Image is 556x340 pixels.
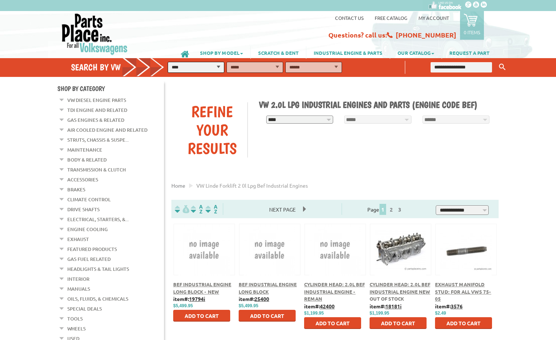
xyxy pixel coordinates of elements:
a: Accessories [67,175,98,184]
button: Keyword Search [497,61,508,73]
span: Next Page [262,204,303,215]
a: Maintenance [67,145,102,155]
a: Exhaust [67,234,89,244]
span: $5,499.95 [173,303,193,308]
span: Add to Cart [446,320,481,326]
u: 3576 [451,303,463,309]
a: REQUEST A PART [442,46,497,59]
a: Engine Cooling [67,224,108,234]
b: item#: [239,295,269,302]
a: OUR CATALOG [390,46,442,59]
a: BEF Industrial Engine Long Block [239,281,297,295]
span: $1,199.95 [370,311,389,316]
a: INDUSTRIAL ENGINE & PARTS [306,46,390,59]
p: 0 items [464,29,480,35]
u: 18181i [385,303,402,309]
a: My Account [418,15,449,21]
button: Add to Cart [173,310,230,322]
a: Exhaust Manifold Stud: For All VWs 75-05 [435,281,491,302]
img: Sort by Headline [189,205,204,213]
a: 3 [396,206,403,213]
b: item#: [435,303,463,309]
b: item#: [304,303,335,309]
a: Free Catalog [375,15,407,21]
span: $1,199.95 [304,311,324,316]
div: Refine Your Results [177,102,247,157]
a: Air Cooled Engine and Related [67,125,147,135]
a: 0 items [460,11,484,40]
span: $5,499.95 [239,303,258,308]
a: Wheels [67,324,86,333]
span: Add to Cart [381,320,415,326]
u: 42400 [320,303,335,309]
span: Add to Cart [316,320,350,326]
u: 25400 [254,295,269,302]
a: Contact us [335,15,364,21]
a: Struts, Chassis & Suspe... [67,135,129,145]
a: Manuals [67,284,90,294]
button: Add to Cart [304,317,361,329]
span: Out of stock [370,295,404,302]
button: Add to Cart [370,317,427,329]
a: Featured Products [67,244,117,254]
b: item#: [370,303,402,309]
a: VW Diesel Engine Parts [67,95,126,105]
u: 19794i [189,295,205,302]
img: Sort by Sales Rank [204,205,219,213]
img: filterpricelow.svg [175,205,189,213]
span: Add to Cart [250,312,284,319]
span: Add to Cart [185,312,219,319]
h4: Search by VW [71,62,172,72]
a: Drive Shafts [67,205,100,214]
a: Gas Fuel Related [67,254,111,264]
a: TDI Engine and Related [67,105,127,115]
a: Tools [67,314,83,323]
a: Gas Engines & Related [67,115,124,125]
a: 2 [388,206,395,213]
button: Add to Cart [239,310,296,322]
button: Add to Cart [435,317,492,329]
span: 1 [379,204,386,215]
span: $2.49 [435,311,446,316]
a: Brakes [67,185,85,194]
a: Next Page [262,206,303,213]
a: SCRATCH & DENT [251,46,306,59]
a: Home [171,182,185,189]
a: Electrical, Starters, &... [67,215,129,224]
div: Page [342,203,429,215]
a: Cylinder Head: 2.0L BEF Industrial Engine New [370,281,430,295]
a: Body & Related [67,155,107,164]
a: Interior [67,274,89,284]
a: Special Deals [67,304,102,314]
b: item#: [173,295,205,302]
a: Oils, Fluids, & Chemicals [67,294,128,304]
a: Cylinder Head: 2.0L BEF Industrial Engine - Reman [304,281,365,302]
a: SHOP BY MODEL [193,46,250,59]
a: Transmission & Clutch [67,165,126,174]
h4: Shop By Category [57,85,164,92]
img: Parts Place Inc! [61,13,128,55]
a: BEF Industrial Engine Long Block - New [173,281,231,295]
h1: VW 2.0L LPG Industrial Engines and Parts (Engine Code BEF) [259,99,493,110]
a: Climate Control [67,195,111,204]
a: Headlights & Tail Lights [67,264,129,274]
span: VW linde forklift 2 0l lpg bef industrial engines [196,182,308,189]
